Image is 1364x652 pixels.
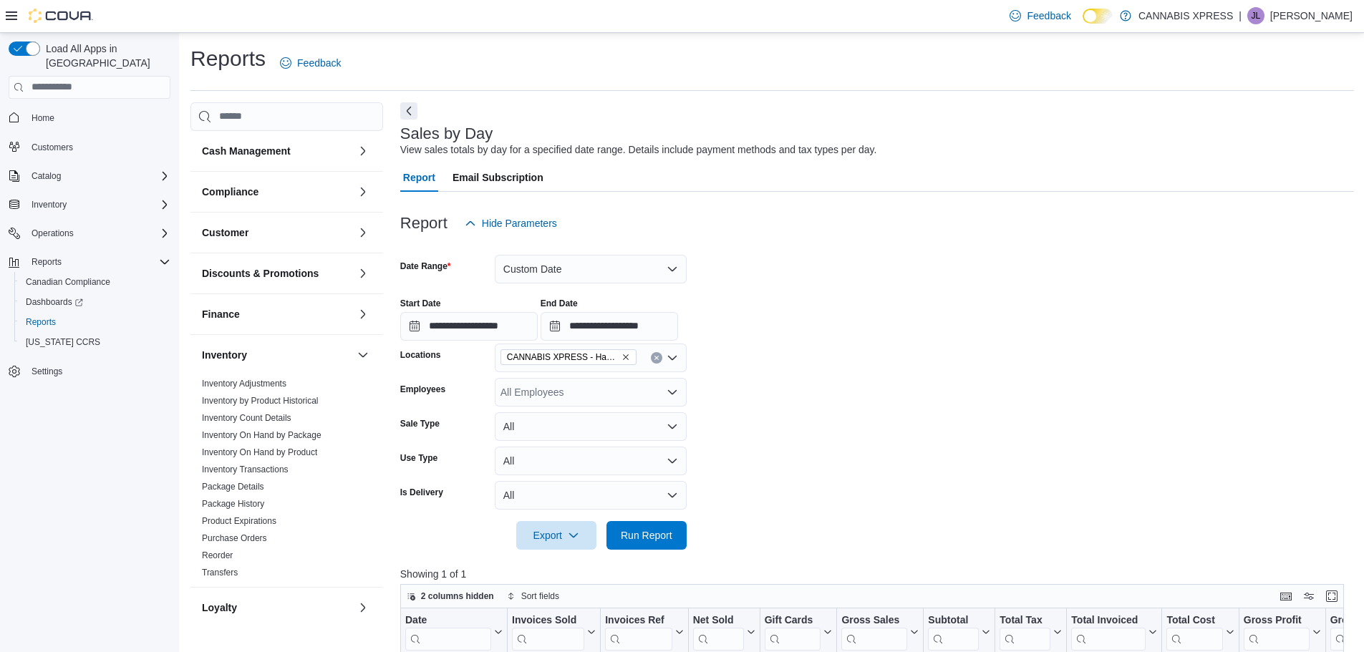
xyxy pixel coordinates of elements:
[202,185,258,199] h3: Compliance
[354,306,372,323] button: Finance
[32,112,54,124] span: Home
[202,498,264,510] span: Package History
[202,600,352,615] button: Loyalty
[202,348,247,362] h3: Inventory
[26,109,170,127] span: Home
[354,142,372,160] button: Cash Management
[621,528,672,542] span: Run Report
[3,107,176,128] button: Home
[29,9,93,23] img: Cova
[20,293,170,311] span: Dashboards
[764,613,832,650] button: Gift Cards
[495,447,687,475] button: All
[26,167,170,185] span: Catalog
[512,613,584,650] div: Invoices Sold
[1027,9,1070,23] span: Feedback
[14,312,176,332] button: Reports
[1000,613,1062,650] button: Total Tax
[202,144,352,158] button: Cash Management
[32,170,61,182] span: Catalog
[400,125,493,142] h3: Sales by Day
[354,265,372,282] button: Discounts & Promotions
[202,550,233,561] span: Reorder
[202,396,319,406] a: Inventory by Product Historical
[202,348,352,362] button: Inventory
[651,352,662,364] button: Clear input
[541,298,578,309] label: End Date
[26,110,60,127] a: Home
[1071,613,1157,650] button: Total Invoiced
[1247,7,1264,24] div: Jodi LeBlanc
[202,516,276,526] a: Product Expirations
[202,412,291,424] span: Inventory Count Details
[1166,613,1222,650] div: Total Cost
[202,464,289,475] a: Inventory Transactions
[1000,613,1050,650] div: Total Tax
[202,482,264,492] a: Package Details
[190,44,266,73] h1: Reports
[26,253,67,271] button: Reports
[32,228,74,239] span: Operations
[405,613,503,650] button: Date
[26,253,170,271] span: Reports
[764,613,821,650] div: Gift Card Sales
[202,266,319,281] h3: Discounts & Promotions
[202,307,240,321] h3: Finance
[202,600,237,615] h3: Loyalty
[459,209,563,238] button: Hide Parameters
[32,199,67,210] span: Inventory
[26,138,170,156] span: Customers
[26,276,110,288] span: Canadian Compliance
[20,273,170,291] span: Canadian Compliance
[1071,613,1146,650] div: Total Invoiced
[190,375,383,587] div: Inventory
[928,613,979,627] div: Subtotal
[14,292,176,312] a: Dashboards
[1166,613,1222,627] div: Total Cost
[202,533,267,543] a: Purchase Orders
[1083,9,1113,24] input: Dark Mode
[453,163,543,192] span: Email Subscription
[3,137,176,157] button: Customers
[541,312,678,341] input: Press the down key to open a popover containing a calendar.
[692,613,755,650] button: Net Sold
[202,550,233,560] a: Reorder
[354,346,372,364] button: Inventory
[202,464,289,475] span: Inventory Transactions
[606,521,687,550] button: Run Report
[202,395,319,407] span: Inventory by Product Historical
[14,272,176,292] button: Canadian Compliance
[20,334,106,351] a: [US_STATE] CCRS
[507,350,619,364] span: CANNABIS XPRESS - Hampton ([GEOGRAPHIC_DATA])
[400,452,437,464] label: Use Type
[26,139,79,156] a: Customers
[26,316,56,328] span: Reports
[20,293,89,311] a: Dashboards
[403,163,435,192] span: Report
[3,195,176,215] button: Inventory
[26,225,170,242] span: Operations
[400,349,441,361] label: Locations
[1138,7,1233,24] p: CANNABIS XPRESS
[202,568,238,578] a: Transfers
[202,378,286,389] span: Inventory Adjustments
[297,56,341,70] span: Feedback
[354,183,372,200] button: Compliance
[26,225,79,242] button: Operations
[400,312,538,341] input: Press the down key to open a popover containing a calendar.
[764,613,821,627] div: Gift Cards
[14,332,176,352] button: [US_STATE] CCRS
[841,613,907,627] div: Gross Sales
[928,613,990,650] button: Subtotal
[202,379,286,389] a: Inventory Adjustments
[26,363,68,380] a: Settings
[3,361,176,381] button: Settings
[202,429,321,441] span: Inventory On Hand by Package
[202,144,291,158] h3: Cash Management
[32,142,73,153] span: Customers
[525,521,588,550] span: Export
[512,613,584,627] div: Invoices Sold
[400,487,443,498] label: Is Delivery
[1239,7,1242,24] p: |
[495,412,687,441] button: All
